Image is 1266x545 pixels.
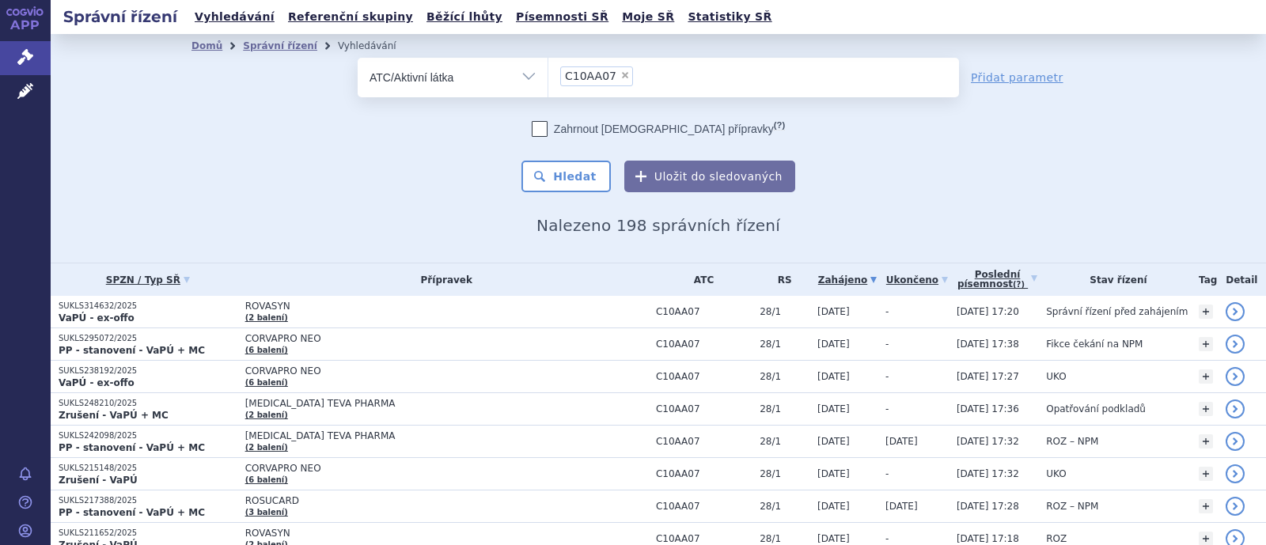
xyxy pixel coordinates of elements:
[760,403,809,414] span: 28/1
[1226,367,1245,386] a: detail
[422,6,507,28] a: Běžící lhůty
[957,501,1019,512] span: [DATE] 17:28
[1226,335,1245,354] a: detail
[283,6,418,28] a: Referenční skupiny
[656,501,752,512] span: C10AA07
[624,161,795,192] button: Uložit do sledovaných
[885,468,889,479] span: -
[817,306,850,317] span: [DATE]
[957,339,1019,350] span: [DATE] 17:38
[338,34,417,58] li: Vyhledávání
[817,501,850,512] span: [DATE]
[245,333,641,344] span: CORVAPRO NEO
[752,263,809,296] th: RS
[760,306,809,317] span: 28/1
[1199,305,1213,319] a: +
[1199,467,1213,481] a: +
[245,398,641,409] span: [MEDICAL_DATA] TEVA PHARMA
[245,463,641,474] span: CORVAPRO NEO
[648,263,752,296] th: ATC
[760,436,809,447] span: 28/1
[1046,436,1098,447] span: ROZ – NPM
[245,528,641,539] span: ROVASYN
[59,312,135,324] strong: VaPÚ - ex-offo
[59,495,237,506] p: SUKLS217388/2025
[511,6,613,28] a: Písemnosti SŘ
[245,313,288,322] a: (2 balení)
[617,6,679,28] a: Moje SŘ
[1199,337,1213,351] a: +
[957,533,1019,544] span: [DATE] 17:18
[1199,369,1213,384] a: +
[957,371,1019,382] span: [DATE] 17:27
[59,463,237,474] p: SUKLS215148/2025
[565,70,616,81] span: C10AA07
[885,403,889,414] span: -
[760,501,809,512] span: 28/1
[656,306,752,317] span: C10AA07
[885,371,889,382] span: -
[59,528,237,539] p: SUKLS211652/2025
[957,468,1019,479] span: [DATE] 17:32
[957,306,1019,317] span: [DATE] 17:20
[971,70,1063,85] a: Přidat parametr
[245,378,288,387] a: (6 balení)
[59,269,237,291] a: SPZN / Typ SŘ
[1226,497,1245,516] a: detail
[245,475,288,484] a: (6 balení)
[817,403,850,414] span: [DATE]
[1046,339,1143,350] span: Fikce čekání na NPM
[245,301,641,312] span: ROVASYN
[817,371,850,382] span: [DATE]
[885,306,889,317] span: -
[59,507,205,518] strong: PP - stanovení - VaPÚ + MC
[1199,499,1213,513] a: +
[817,468,850,479] span: [DATE]
[1199,434,1213,448] a: +
[760,533,809,544] span: 28/1
[885,269,949,291] a: Ukončeno
[59,301,237,312] p: SUKLS314632/2025
[1046,501,1098,512] span: ROZ – NPM
[59,442,205,453] strong: PP - stanovení - VaPÚ + MC
[1218,263,1266,296] th: Detail
[957,263,1038,296] a: Poslednípísemnost(?)
[59,475,138,486] strong: Zrušení - VaPÚ
[245,430,641,441] span: [MEDICAL_DATA] TEVA PHARMA
[1226,399,1245,418] a: detail
[656,436,752,447] span: C10AA07
[1199,402,1213,416] a: +
[683,6,776,28] a: Statistiky SŘ
[237,263,648,296] th: Přípravek
[59,333,237,344] p: SUKLS295072/2025
[1226,432,1245,451] a: detail
[191,40,222,51] a: Domů
[1046,371,1066,382] span: UKO
[885,436,918,447] span: [DATE]
[760,371,809,382] span: 28/1
[59,410,169,421] strong: Zrušení - VaPÚ + MC
[638,66,646,85] input: C10AA07
[59,398,237,409] p: SUKLS248210/2025
[59,377,135,388] strong: VaPÚ - ex-offo
[620,70,630,80] span: ×
[245,346,288,354] a: (6 balení)
[774,120,785,131] abbr: (?)
[245,443,288,452] a: (2 balení)
[656,533,752,544] span: C10AA07
[885,339,889,350] span: -
[190,6,279,28] a: Vyhledávání
[957,403,1019,414] span: [DATE] 17:36
[656,403,752,414] span: C10AA07
[1226,464,1245,483] a: detail
[656,339,752,350] span: C10AA07
[957,436,1019,447] span: [DATE] 17:32
[243,40,317,51] a: Správní řízení
[817,269,877,291] a: Zahájeno
[1038,263,1191,296] th: Stav řízení
[1046,403,1146,414] span: Opatřování podkladů
[817,533,850,544] span: [DATE]
[1046,533,1067,544] span: ROZ
[760,468,809,479] span: 28/1
[1226,302,1245,321] a: detail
